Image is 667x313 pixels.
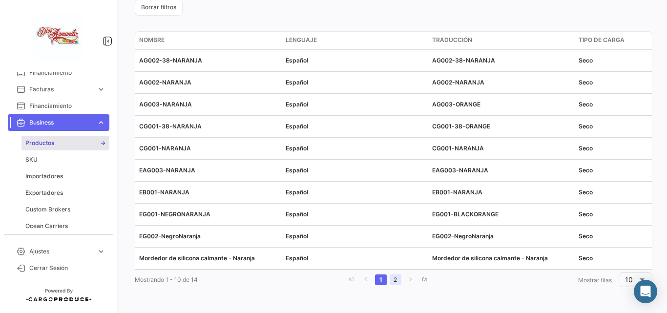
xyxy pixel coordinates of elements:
[432,254,548,262] span: Mordedor de silicona calmante - Naranja
[25,139,54,147] span: Productos
[139,188,189,196] span: EB001-NARANJA
[29,264,105,272] span: Cerrar Sesión
[286,123,308,130] span: Español
[579,232,593,240] span: Seco
[135,32,282,49] datatable-header-cell: Nombre
[139,123,202,130] span: CG001-38-NARANJA
[139,36,165,44] span: Nombre
[579,145,593,152] span: Seco
[375,274,387,285] a: 1
[21,186,109,200] a: Exportadores
[25,188,63,197] span: Exportadores
[29,85,93,94] span: Facturas
[8,64,109,81] a: Financiamiento
[578,276,612,284] span: Mostrar filas
[282,32,428,49] datatable-header-cell: Lenguaje
[432,57,495,64] span: AG002-38-NARANJA
[388,271,403,288] li: page 2
[21,169,109,184] a: Importadores
[139,254,255,262] span: Mordedor de silicona calmante - Naranja
[29,102,105,110] span: Financiamiento
[404,274,416,285] a: go to next page
[139,232,201,240] span: EG002-NegroNaranja
[139,101,192,108] span: AG003-NARANJA
[579,101,593,108] span: Seco
[21,202,109,217] a: Custom Brokers
[419,274,431,285] a: go to last page
[8,98,109,114] a: Financiamiento
[139,57,202,64] span: AG002-38-NARANJA
[374,271,388,288] li: page 1
[432,210,499,218] span: EG001-BLACKORANGE
[286,188,308,196] span: Español
[428,32,575,49] datatable-header-cell: Traducción
[625,275,633,284] span: 10
[432,145,484,152] span: CG001-NARANJA
[579,254,593,262] span: Seco
[390,274,401,285] a: 2
[97,247,105,256] span: expand_more
[346,274,357,285] a: go to first page
[286,254,308,262] span: Español
[432,101,480,108] span: AG003-ORANGE
[21,219,109,233] a: Ocean Carriers
[286,79,308,86] span: Español
[286,167,308,174] span: Español
[579,167,593,174] span: Seco
[29,118,93,127] span: Business
[579,57,593,64] span: Seco
[286,232,308,240] span: Español
[432,79,484,86] span: AG002-NARANJA
[21,136,109,150] a: Productos
[29,68,105,77] span: Financiamiento
[135,276,198,283] span: Mostrando 1 - 10 de 14
[286,145,308,152] span: Español
[286,101,308,108] span: Español
[139,167,195,174] span: EAG003-NARANJA
[97,85,105,94] span: expand_more
[579,210,593,218] span: Seco
[25,222,68,230] span: Ocean Carriers
[432,167,488,174] span: EAG003-NARANJA
[139,79,191,86] span: AG002-NARANJA
[139,145,191,152] span: CG001-NARANJA
[579,123,593,130] span: Seco
[25,155,38,164] span: SKU
[29,247,93,256] span: Ajustes
[432,232,494,240] span: EG002-NegroNaranja
[634,280,657,303] div: Abrir Intercom Messenger
[579,79,593,86] span: Seco
[21,152,109,167] a: SKU
[579,36,625,44] span: Tipo de carga
[432,123,490,130] span: CG001-38-ORANGE
[286,210,308,218] span: Español
[139,210,210,218] span: EG001-NEGRONARANJA
[432,188,482,196] span: EB001-NARANJA
[360,274,372,285] a: go to previous page
[579,188,593,196] span: Seco
[25,172,63,181] span: Importadores
[97,118,105,127] span: expand_more
[34,12,83,61] img: ae0524ed-3193-4fad-8319-24b1030f5300.jpeg
[432,36,472,44] span: Traducción
[25,205,70,214] span: Custom Brokers
[286,57,308,64] span: Español
[286,36,317,44] span: Lenguaje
